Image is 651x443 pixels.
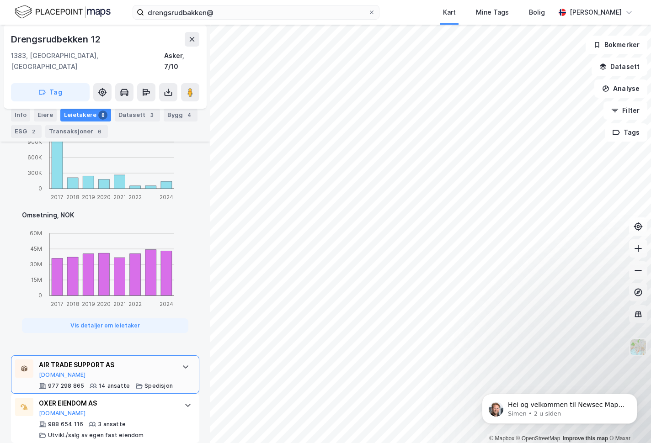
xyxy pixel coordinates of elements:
[592,58,647,76] button: Datasett
[40,35,158,43] p: Message from Simen, sent 2 u siden
[38,292,42,299] tspan: 0
[489,435,514,442] a: Mapbox
[22,210,188,221] div: Omsetning, NOK
[60,109,111,121] div: Leietakere
[30,261,42,268] tspan: 30M
[605,123,647,142] button: Tags
[11,32,102,47] div: Drengsrudbekken 12
[48,421,83,428] div: 988 654 116
[22,318,188,333] button: Vis detaljer om leietaker
[30,230,42,237] tspan: 60M
[563,435,608,442] a: Improve this map
[97,300,111,307] tspan: 2020
[160,193,173,200] tspan: 2024
[570,7,622,18] div: [PERSON_NAME]
[586,36,647,54] button: Bokmerker
[113,300,126,307] tspan: 2021
[603,101,647,120] button: Filter
[160,300,173,307] tspan: 2024
[185,111,194,120] div: 4
[39,398,175,409] div: OXER EIENDOM AS
[468,374,651,438] iframe: Intercom notifications melding
[113,193,126,200] tspan: 2021
[39,410,86,417] button: [DOMAIN_NAME]
[98,421,126,428] div: 3 ansatte
[39,359,173,370] div: AIR TRADE SUPPORT AS
[128,300,142,307] tspan: 2022
[66,300,80,307] tspan: 2018
[15,4,111,20] img: logo.f888ab2527a4732fd821a326f86c7f29.svg
[39,371,86,379] button: [DOMAIN_NAME]
[128,193,142,200] tspan: 2022
[95,127,104,136] div: 6
[630,338,647,356] img: Z
[82,300,95,307] tspan: 2019
[34,109,57,121] div: Eiere
[27,169,42,176] tspan: 300K
[98,111,107,120] div: 8
[516,435,560,442] a: OpenStreetMap
[45,125,108,138] div: Transaksjoner
[27,154,42,161] tspan: 600K
[11,50,164,72] div: 1383, [GEOGRAPHIC_DATA], [GEOGRAPHIC_DATA]
[443,7,456,18] div: Kart
[82,193,95,200] tspan: 2019
[40,26,156,70] span: Hei og velkommen til Newsec Maps, [DEMOGRAPHIC_DATA][PERSON_NAME] det er du lurer på så er det ba...
[11,109,30,121] div: Info
[164,109,197,121] div: Bygg
[29,127,38,136] div: 2
[38,185,42,192] tspan: 0
[144,5,368,19] input: Søk på adresse, matrikkel, gårdeiere, leietakere eller personer
[115,109,160,121] div: Datasett
[31,276,42,283] tspan: 15M
[51,300,64,307] tspan: 2017
[164,50,199,72] div: Asker, 7/10
[529,7,545,18] div: Bolig
[144,382,173,390] div: Spedisjon
[11,125,42,138] div: ESG
[48,432,144,439] div: Utvikl./salg av egen fast eiendom
[51,193,64,200] tspan: 2017
[147,111,156,120] div: 3
[99,382,130,390] div: 14 ansatte
[27,138,42,145] tspan: 900K
[11,83,90,101] button: Tag
[66,193,80,200] tspan: 2018
[97,193,111,200] tspan: 2020
[30,245,42,252] tspan: 45M
[476,7,509,18] div: Mine Tags
[594,79,647,98] button: Analyse
[48,382,84,390] div: 977 298 865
